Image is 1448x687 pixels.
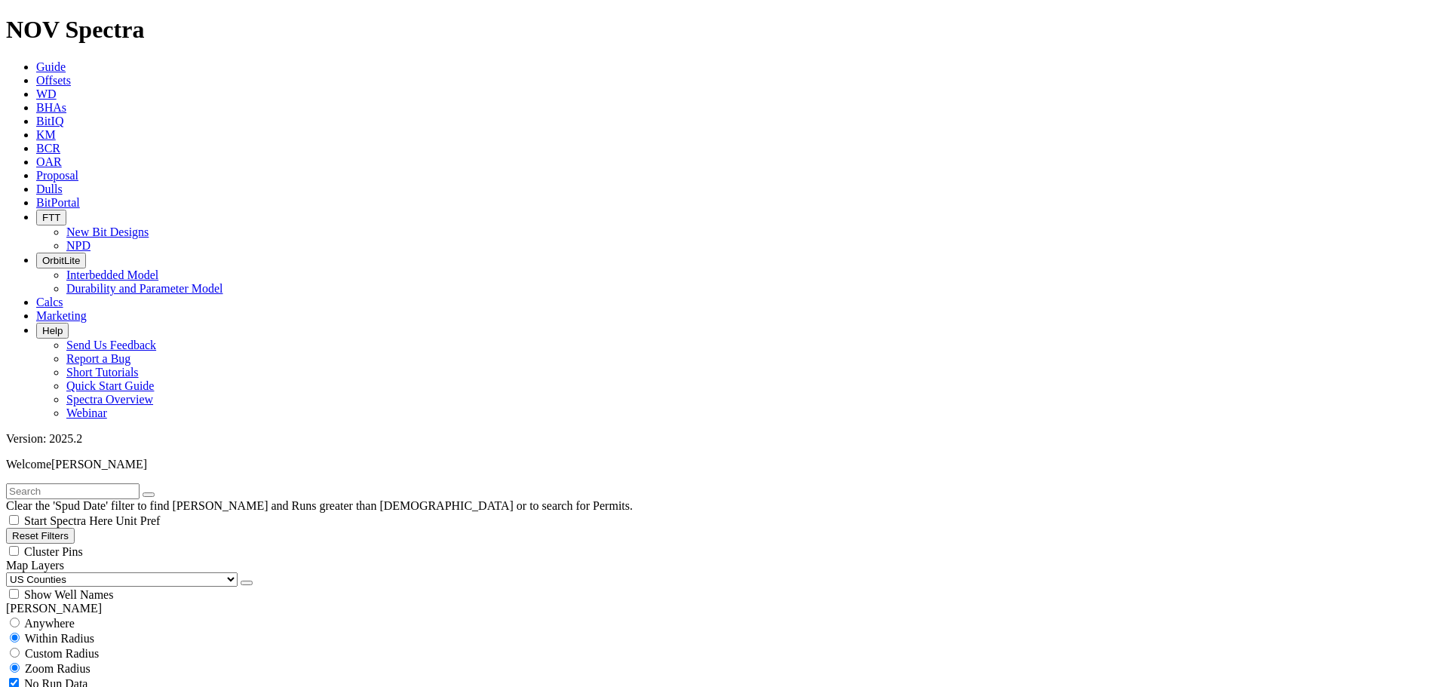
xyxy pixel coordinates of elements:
[42,325,63,336] span: Help
[42,255,80,266] span: OrbitLite
[6,499,633,512] span: Clear the 'Spud Date' filter to find [PERSON_NAME] and Runs greater than [DEMOGRAPHIC_DATA] or to...
[24,617,75,630] span: Anywhere
[36,60,66,73] a: Guide
[36,253,86,268] button: OrbitLite
[36,101,66,114] a: BHAs
[66,239,90,252] a: NPD
[42,212,60,223] span: FTT
[51,458,147,471] span: [PERSON_NAME]
[66,406,107,419] a: Webinar
[36,115,63,127] a: BitIQ
[66,225,149,238] a: New Bit Designs
[66,282,223,295] a: Durability and Parameter Model
[36,155,62,168] a: OAR
[25,647,99,660] span: Custom Radius
[36,210,66,225] button: FTT
[24,514,112,527] span: Start Spectra Here
[36,87,57,100] a: WD
[36,309,87,322] a: Marketing
[6,528,75,544] button: Reset Filters
[36,74,71,87] a: Offsets
[6,458,1442,471] p: Welcome
[66,352,130,365] a: Report a Bug
[25,632,94,645] span: Within Radius
[24,545,83,558] span: Cluster Pins
[9,515,19,525] input: Start Spectra Here
[6,16,1442,44] h1: NOV Spectra
[66,379,154,392] a: Quick Start Guide
[36,296,63,308] a: Calcs
[6,432,1442,446] div: Version: 2025.2
[115,514,160,527] span: Unit Pref
[36,196,80,209] a: BitPortal
[36,182,63,195] a: Dulls
[66,339,156,351] a: Send Us Feedback
[24,588,113,601] span: Show Well Names
[66,268,158,281] a: Interbedded Model
[36,323,69,339] button: Help
[66,393,153,406] a: Spectra Overview
[66,366,139,379] a: Short Tutorials
[6,559,64,572] span: Map Layers
[36,142,60,155] a: BCR
[36,169,78,182] a: Proposal
[6,602,1442,615] div: [PERSON_NAME]
[36,128,56,141] a: KM
[25,662,90,675] span: Zoom Radius
[6,483,140,499] input: Search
